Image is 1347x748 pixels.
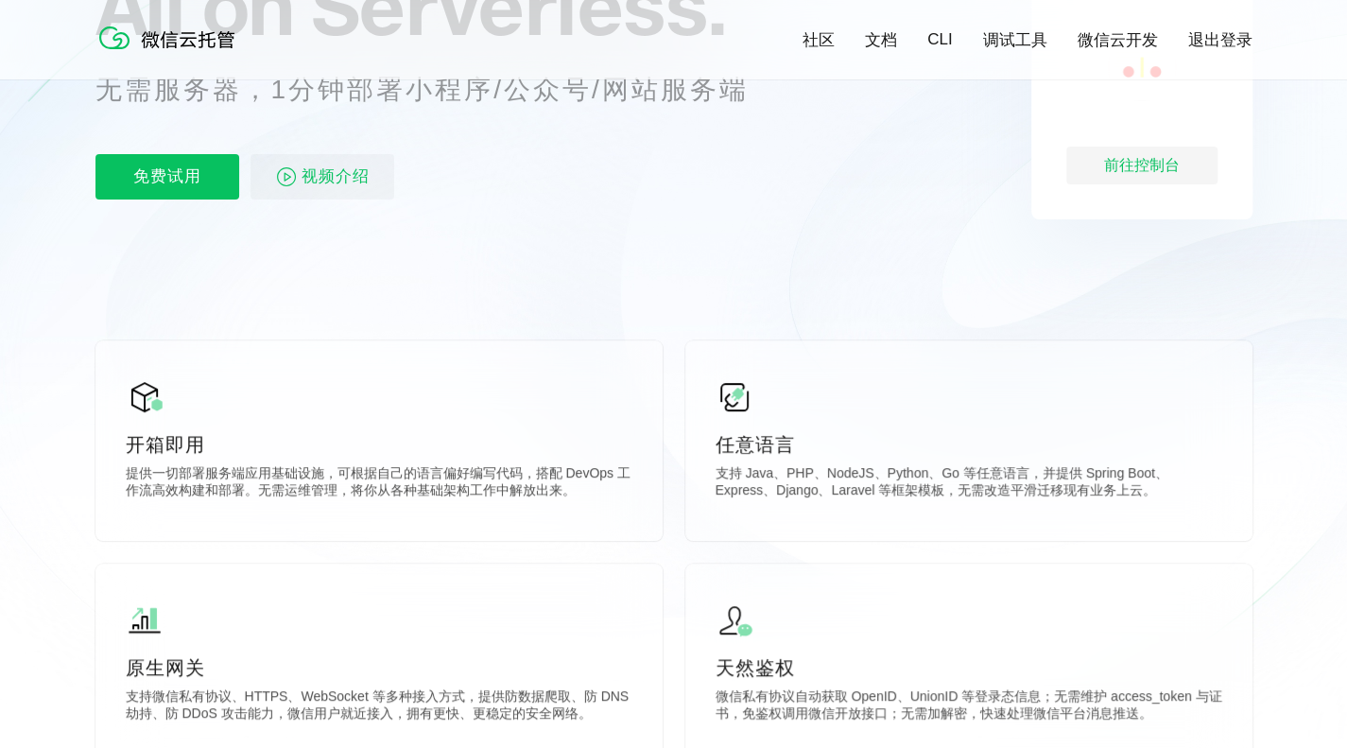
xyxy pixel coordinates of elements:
[302,154,370,200] span: 视频介绍
[716,465,1222,503] p: 支持 Java、PHP、NodeJS、Python、Go 等任意语言，并提供 Spring Boot、Express、Django、Laravel 等框架模板，无需改造平滑迁移现有业务上云。
[716,431,1222,458] p: 任意语言
[95,154,239,200] p: 免费试用
[95,19,247,57] img: 微信云托管
[1066,147,1217,184] div: 前往控制台
[716,654,1222,681] p: 天然鉴权
[803,29,835,51] a: 社区
[927,30,952,49] a: CLI
[126,654,632,681] p: 原生网关
[716,688,1222,726] p: 微信私有协议自动获取 OpenID、UnionID 等登录态信息；无需维护 access_token 与证书，免鉴权调用微信开放接口；无需加解密，快速处理微信平台消息推送。
[126,431,632,458] p: 开箱即用
[865,29,897,51] a: 文档
[126,465,632,503] p: 提供一切部署服务端应用基础设施，可根据自己的语言偏好编写代码，搭配 DevOps 工作流高效构建和部署。无需运维管理，将你从各种基础架构工作中解放出来。
[95,71,784,109] p: 无需服务器，1分钟部署小程序/公众号/网站服务端
[1078,29,1158,51] a: 微信云开发
[1188,29,1252,51] a: 退出登录
[126,688,632,726] p: 支持微信私有协议、HTTPS、WebSocket 等多种接入方式，提供防数据爬取、防 DNS 劫持、防 DDoS 攻击能力，微信用户就近接入，拥有更快、更稳定的安全网络。
[983,29,1047,51] a: 调试工具
[275,165,298,188] img: video_play.svg
[95,43,247,60] a: 微信云托管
